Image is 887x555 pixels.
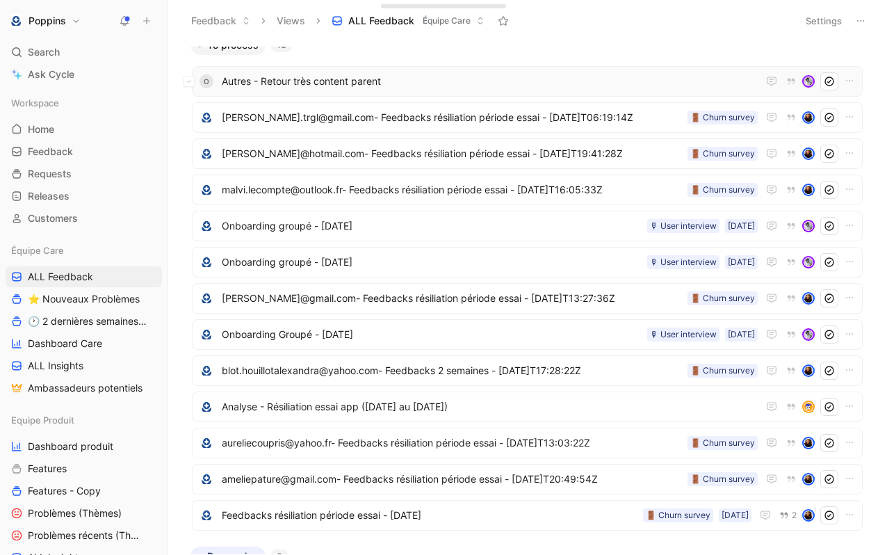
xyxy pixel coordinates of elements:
[200,472,213,486] img: logo
[200,508,213,522] img: logo
[804,293,813,303] img: avatar
[11,96,59,110] span: Workspace
[6,11,84,31] button: PoppinsPoppins
[6,186,162,207] a: Releases
[804,474,813,484] img: avatar
[192,283,863,314] a: logo[PERSON_NAME]@gmail.com- Feedbacks résiliation période essai - [DATE]T13:27:36Z🚪 Churn survey...
[804,113,813,122] img: avatar
[192,247,863,277] a: logoOnboarding groupé - [DATE][DATE]🎙 User interviewavatar
[28,359,83,373] span: ALL Insights
[200,328,213,341] img: logo
[200,400,213,414] img: logo
[200,147,213,161] img: logo
[6,333,162,354] a: Dashboard Care
[28,292,140,306] span: ⭐ Nouveaux Problèmes
[222,399,752,415] span: Analyse - Résiliation essai app ([DATE] au [DATE])
[28,44,60,61] span: Search
[6,436,162,457] a: Dashboard produit
[192,428,863,458] a: logoaureliecoupris@yahoo.fr- Feedbacks résiliation période essai - [DATE]T13:03:22Z🚪 Churn survey...
[222,326,642,343] span: Onboarding Groupé - [DATE]
[29,15,66,27] h1: Poppins
[192,211,863,241] a: logoOnboarding groupé - [DATE][DATE]🎙 User interviewavatar
[690,291,755,305] div: 🚪 Churn survey
[6,503,162,524] a: Problèmes (Thèmes)
[28,189,70,203] span: Releases
[28,145,73,159] span: Feedback
[804,77,813,86] img: avatar
[185,10,257,31] button: Feedback
[222,254,642,271] span: Onboarding groupé - [DATE]
[222,507,637,524] span: Feedbacks résiliation période essai - [DATE]
[222,290,682,307] span: [PERSON_NAME]@gmail.com- Feedbacks résiliation période essai - [DATE]T13:27:36Z
[804,257,813,267] img: avatar
[192,319,863,350] a: logoOnboarding Groupé - [DATE][DATE]🎙 User interviewavatar
[28,167,72,181] span: Requests
[222,471,682,488] span: ameliepature@gmail.com- Feedbacks résiliation période essai - [DATE]T20:49:54Z
[222,362,682,379] span: blot.houillotalexandra@yahoo.com- Feedbacks 2 semaines - [DATE]T17:28:22Z
[804,438,813,448] img: avatar
[200,364,213,378] img: logo
[28,506,122,520] span: Problèmes (Thèmes)
[776,508,799,523] button: 2
[28,484,101,498] span: Features - Copy
[650,255,717,269] div: 🎙 User interview
[222,73,758,90] span: Autres - Retour très content parent
[646,508,710,522] div: 🚪 Churn survey
[200,291,213,305] img: logo
[650,328,717,341] div: 🎙 User interview
[348,14,414,28] span: ALL Feedback
[222,435,682,451] span: aureliecoupris@yahoo.fr- Feedbacks résiliation période essai - [DATE]T13:03:22Z
[28,314,147,328] span: 🕐 2 dernières semaines - Occurences
[28,381,143,395] span: Ambassadeurs potentiels
[650,219,717,233] div: 🎙 User interview
[6,240,162,261] div: Équipe Care
[28,337,102,351] span: Dashboard Care
[804,185,813,195] img: avatar
[423,14,471,28] span: Équipe Care
[690,183,755,197] div: 🚪 Churn survey
[690,111,755,124] div: 🚪 Churn survey
[222,109,682,126] span: [PERSON_NAME].trgl@gmail.com- Feedbacks résiliation période essai - [DATE]T06:19:14Z
[6,208,162,229] a: Customers
[200,219,213,233] img: logo
[200,74,213,88] div: O
[222,218,642,234] span: Onboarding groupé - [DATE]
[804,402,813,412] img: avatar
[6,378,162,399] a: Ambassadeurs potentiels
[6,64,162,85] a: Ask Cycle
[192,500,863,531] a: logoFeedbacks résiliation période essai - [DATE][DATE]🚪 Churn survey2avatar
[192,175,863,205] a: logomalvi.lecompte@outlook.fr- Feedbacks résiliation période essai - [DATE]T16:05:33Z🚪 Churn surv...
[804,330,813,339] img: avatar
[690,436,755,450] div: 🚪 Churn survey
[6,266,162,287] a: ALL Feedback
[6,119,162,140] a: Home
[6,141,162,162] a: Feedback
[28,211,78,225] span: Customers
[9,14,23,28] img: Poppins
[200,255,213,269] img: logo
[690,147,755,161] div: 🚪 Churn survey
[325,10,491,31] button: ALL FeedbackÉquipe Care
[728,328,755,341] div: [DATE]
[804,510,813,520] img: avatar
[192,392,863,422] a: logoAnalyse - Résiliation essai app ([DATE] au [DATE])avatar
[6,458,162,479] a: Features
[6,410,162,431] div: Equipe Produit
[6,92,162,113] div: Workspace
[11,243,64,257] span: Équipe Care
[185,35,870,536] div: To process13
[6,311,162,332] a: 🕐 2 dernières semaines - Occurences
[28,462,67,476] span: Features
[28,440,113,453] span: Dashboard produit
[6,42,162,63] div: Search
[6,240,162,399] div: Équipe CareALL Feedback⭐ Nouveaux Problèmes🕐 2 dernières semaines - OccurencesDashboard CareALL I...
[192,464,863,494] a: logoameliepature@gmail.com- Feedbacks résiliation période essai - [DATE]T20:49:54Z🚪 Churn surveya...
[690,364,755,378] div: 🚪 Churn survey
[192,66,863,97] a: OAutres - Retour très content parentavatar
[6,289,162,309] a: ⭐ Nouveaux Problèmes
[192,102,863,133] a: logo[PERSON_NAME].trgl@gmail.com- Feedbacks résiliation période essai - [DATE]T06:19:14Z🚪 Churn s...
[28,122,54,136] span: Home
[28,529,144,542] span: Problèmes récents (Thèmes)
[11,413,74,427] span: Equipe Produit
[192,355,863,386] a: logoblot.houillotalexandra@yahoo.com- Feedbacks 2 semaines - [DATE]T17:28:22Z🚪 Churn surveyavatar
